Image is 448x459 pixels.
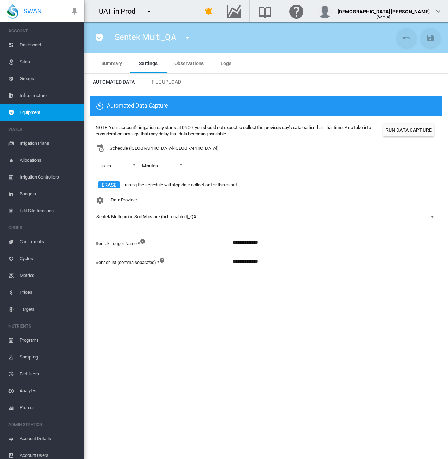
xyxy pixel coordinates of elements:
[122,182,237,188] span: Erasing the schedule will stop data collection for this asset
[99,6,142,16] div: UAT in Prod
[96,212,437,222] md-select: Configuration: Sentek Multi-probe Soil Moisture (hub-enabled)_QA
[20,87,79,104] span: Infrastructure
[98,181,120,188] button: Erase
[8,124,79,135] span: WATER
[115,32,177,42] span: Sentek Multi_QA
[20,53,79,70] span: Sites
[8,25,79,37] span: ACCOUNT
[20,202,79,219] span: Edit Site Irrigation
[101,60,122,66] span: Summary
[402,34,411,42] md-icon: icon-undo
[159,256,168,264] md-icon: The RT6 logger can log data from multiple probes so the sensors for this probe must be nominated ...
[20,284,79,301] span: Prices
[20,152,79,169] span: Allocations
[96,196,104,205] md-icon: icon-cog
[96,159,115,173] span: Hours
[110,145,218,151] span: Schedule ([GEOGRAPHIC_DATA]/[GEOGRAPHIC_DATA])
[257,7,274,15] md-icon: Search the knowledge base
[20,430,79,447] span: Account Details
[96,214,196,219] div: Sentek Multi-probe Soil Moisture (hub-enabled)_QA
[20,399,79,416] span: Profiles
[174,60,204,66] span: Observations
[225,7,242,15] md-icon: Go to the Data Hub
[20,104,79,121] span: Equipment
[20,233,79,250] span: Coefficients
[20,332,79,349] span: Programs
[145,7,153,15] md-icon: icon-menu-down
[93,79,135,85] span: Automated Data
[8,419,79,430] span: ADMINISTRATION
[288,7,305,15] md-icon: Click here for help
[92,31,106,45] button: icon-pocket
[20,382,79,399] span: Analytes
[20,366,79,382] span: Fertilisers
[232,237,437,256] div: The logger name which you can find in Irrimax Live or from the Irrimax API getloggers endpoint.
[96,102,107,110] md-icon: icon-camera-timer
[20,37,79,53] span: Dashboard
[96,256,159,275] label: Sensor list (comma separated) *
[202,4,216,18] button: icon-bell-ring
[96,237,140,256] label: Sentek Logger Name *
[96,124,380,137] div: NOTE: Your account's irrigation day starts at 06:00, you should not expect to collect the previou...
[152,79,181,85] span: File Upload
[96,144,104,153] md-icon: icon-calendar-clock
[8,321,79,332] span: NUTRIENTS
[139,159,161,173] span: Minutes
[383,124,434,136] button: Run Data Capture
[426,34,435,42] md-icon: icon-content-save
[434,7,442,15] md-icon: icon-chevron-down
[142,4,156,18] button: icon-menu-down
[421,28,440,48] button: Save Changes
[20,349,79,366] span: Sampling
[20,267,79,284] span: Metrics
[377,15,390,19] span: (Admin)
[20,186,79,202] span: Budgets
[397,28,416,48] button: Cancel Changes
[20,135,79,152] span: Irrigation Plans
[95,34,103,42] md-icon: icon-pocket
[7,4,18,19] img: SWAN-Landscape-Logo-Colour-drop.png
[70,7,79,15] md-icon: icon-pin
[183,34,192,42] md-icon: icon-menu-down
[20,250,79,267] span: Cycles
[140,237,148,245] md-icon: The logger name which you can find in Irrimax Live or from the Irrimax API getloggers endpoint.
[96,102,168,110] span: Automated Data Capture
[338,5,430,12] div: [DEMOGRAPHIC_DATA] [PERSON_NAME]
[8,222,79,233] span: CROPS
[180,31,194,45] button: icon-menu-down
[111,198,137,203] span: Data Provider
[20,70,79,87] span: Groups
[205,7,213,15] md-icon: icon-bell-ring
[24,7,42,15] span: SWAN
[139,60,157,66] span: Settings
[20,169,79,186] span: Irrigation Controllers
[220,60,231,66] span: Logs
[232,256,437,275] div: The RT6 logger can log data from multiple probes so the sensors for this probe must be nominated ...
[20,301,79,318] span: Targets
[318,4,332,18] img: profile.jpg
